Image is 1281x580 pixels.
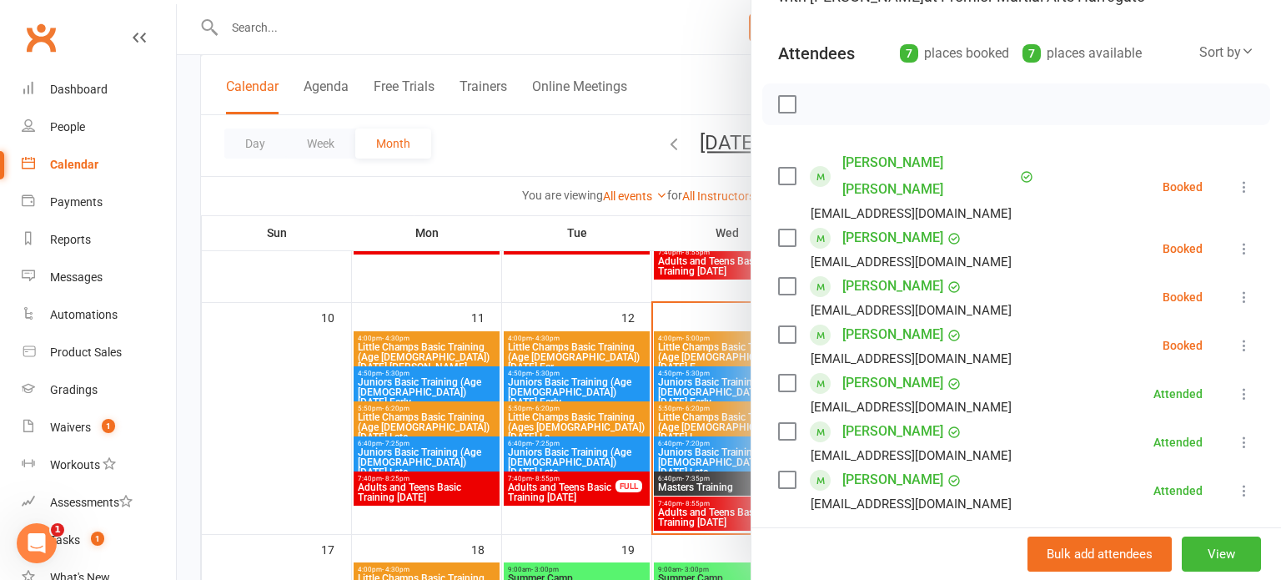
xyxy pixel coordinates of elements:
a: Dashboard [22,71,176,108]
button: View [1182,537,1261,572]
a: Product Sales [22,334,176,371]
div: [EMAIL_ADDRESS][DOMAIN_NAME] [811,445,1012,467]
div: Calendar [50,158,98,171]
a: Automations [22,296,176,334]
a: [PERSON_NAME] [842,370,943,396]
a: Assessments [22,484,176,522]
div: [EMAIL_ADDRESS][DOMAIN_NAME] [811,348,1012,370]
a: Reports [22,221,176,259]
div: People [50,120,85,134]
div: Assessments [50,496,133,509]
div: Tasks [50,533,80,547]
div: Gradings [50,383,98,396]
div: [EMAIL_ADDRESS][DOMAIN_NAME] [811,203,1012,224]
iframe: Intercom live chat [17,523,57,563]
a: Gradings [22,371,176,409]
a: Clubworx [20,17,62,58]
div: Product Sales [50,345,122,359]
span: 1 [91,532,104,546]
div: places available [1022,42,1142,65]
a: [PERSON_NAME] [842,224,943,251]
a: Calendar [22,146,176,184]
div: Booked [1163,181,1203,193]
div: Attended [1153,388,1203,400]
div: Workouts [50,458,100,472]
div: Booked [1163,340,1203,351]
a: Workouts [22,446,176,484]
div: Messages [50,270,103,284]
div: Attended [1153,436,1203,448]
a: [PERSON_NAME] [842,273,943,300]
div: Dashboard [50,83,108,96]
div: [EMAIL_ADDRESS][DOMAIN_NAME] [811,493,1012,515]
a: Payments [22,184,176,221]
div: Booked [1163,291,1203,303]
a: [PERSON_NAME] [842,467,943,493]
a: Messages [22,259,176,296]
a: Waivers 1 [22,409,176,446]
div: Automations [50,308,118,321]
div: Sort by [1199,42,1254,63]
div: 7 [1022,44,1041,63]
div: Attended [1153,485,1203,497]
div: 7 [900,44,918,63]
a: Tasks 1 [22,522,176,559]
div: Booked [1163,243,1203,255]
div: [EMAIL_ADDRESS][DOMAIN_NAME] [811,251,1012,273]
div: Attendees [778,42,855,65]
a: People [22,108,176,146]
span: 1 [51,523,64,537]
button: Bulk add attendees [1027,537,1172,572]
div: [EMAIL_ADDRESS][DOMAIN_NAME] [811,300,1012,321]
div: [EMAIL_ADDRESS][DOMAIN_NAME] [811,396,1012,418]
a: [PERSON_NAME] [PERSON_NAME] [842,149,1016,203]
div: Payments [50,195,103,209]
div: places booked [900,42,1009,65]
a: [PERSON_NAME] [842,321,943,348]
div: Waivers [50,421,91,434]
a: [PERSON_NAME] [842,418,943,445]
span: 1 [102,419,115,433]
div: Reports [50,233,91,246]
